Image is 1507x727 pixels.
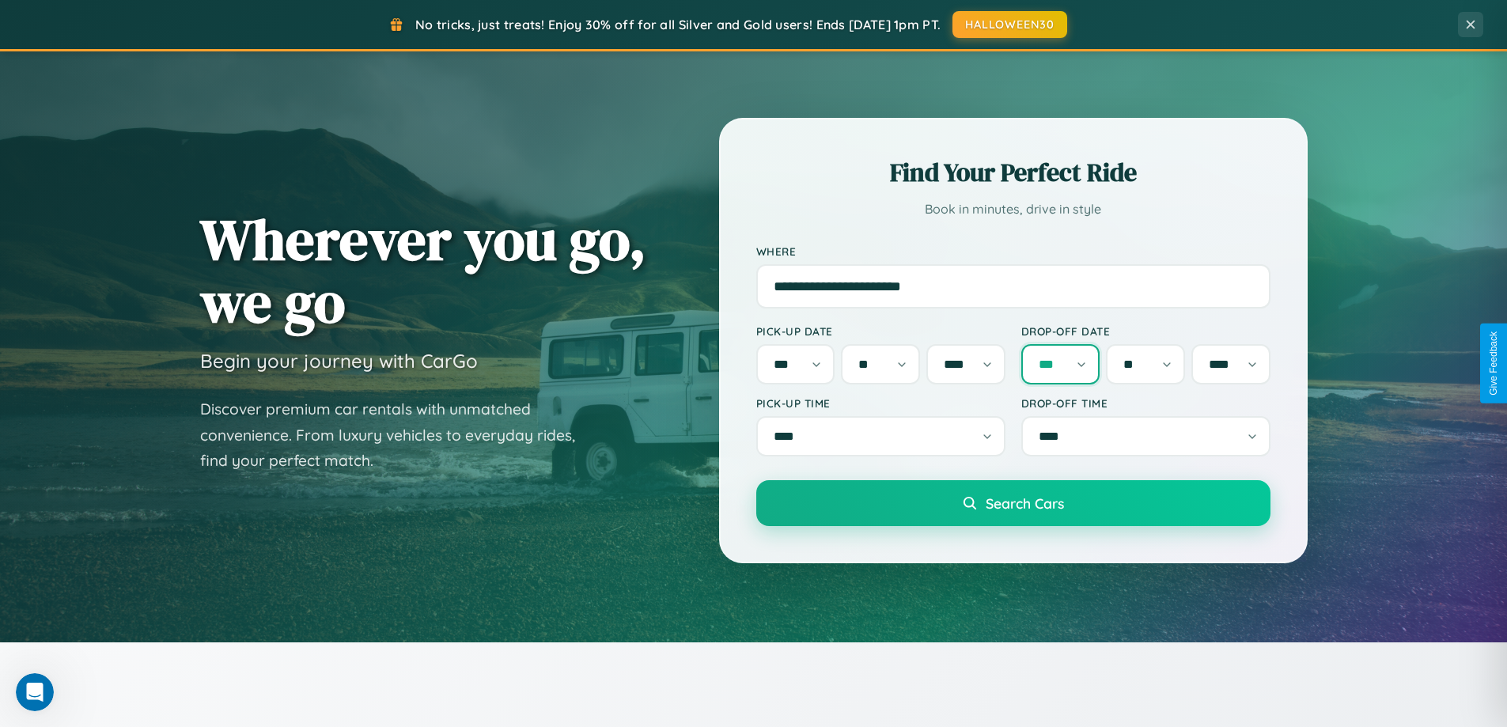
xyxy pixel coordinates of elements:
span: No tricks, just treats! Enjoy 30% off for all Silver and Gold users! Ends [DATE] 1pm PT. [415,17,941,32]
p: Book in minutes, drive in style [756,198,1270,221]
label: Pick-up Date [756,324,1005,338]
button: Search Cars [756,480,1270,526]
label: Pick-up Time [756,396,1005,410]
h3: Begin your journey with CarGo [200,349,478,373]
label: Where [756,244,1270,258]
iframe: Intercom live chat [16,673,54,711]
h2: Find Your Perfect Ride [756,155,1270,190]
button: HALLOWEEN30 [952,11,1067,38]
h1: Wherever you go, we go [200,208,646,333]
label: Drop-off Date [1021,324,1270,338]
div: Give Feedback [1488,331,1499,396]
span: Search Cars [986,494,1064,512]
p: Discover premium car rentals with unmatched convenience. From luxury vehicles to everyday rides, ... [200,396,596,474]
label: Drop-off Time [1021,396,1270,410]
